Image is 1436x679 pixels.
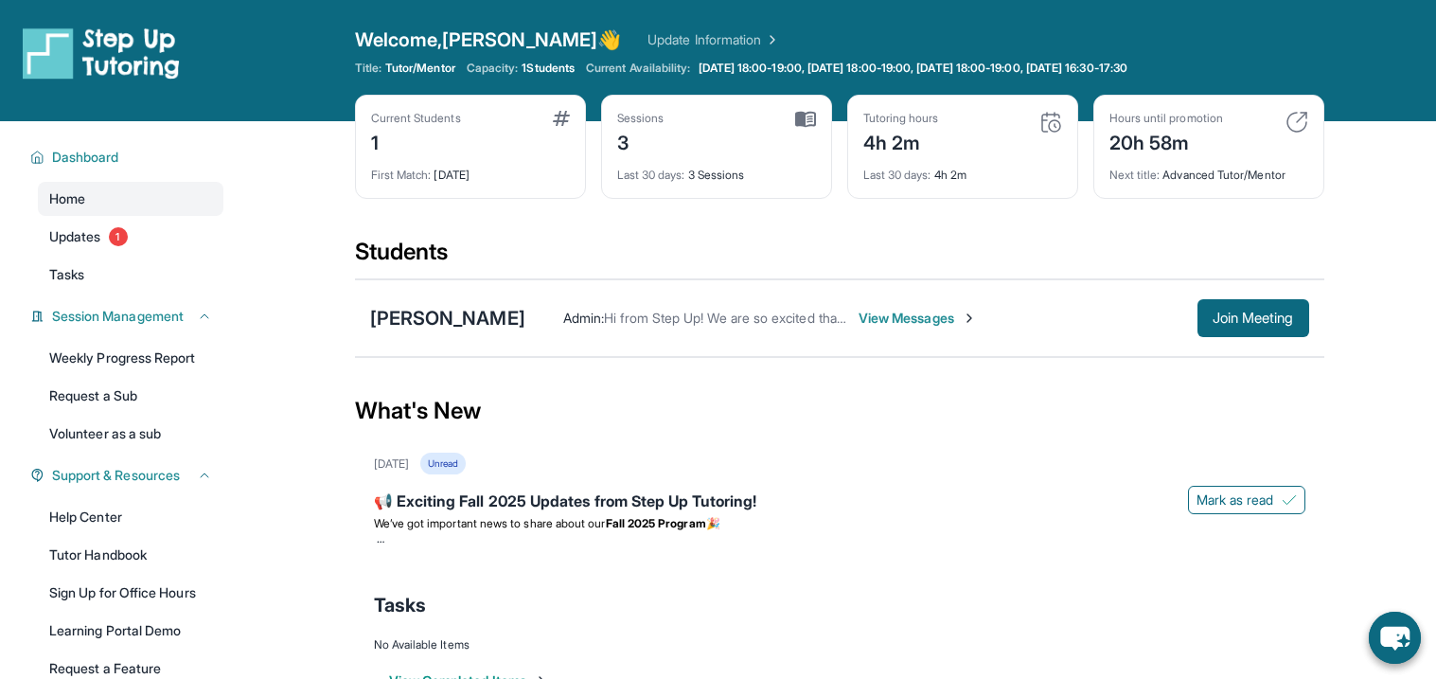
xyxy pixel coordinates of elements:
[863,111,939,126] div: Tutoring hours
[863,156,1062,183] div: 4h 2m
[617,156,816,183] div: 3 Sessions
[1109,126,1223,156] div: 20h 58m
[38,182,223,216] a: Home
[1109,168,1161,182] span: Next title :
[370,305,525,331] div: [PERSON_NAME]
[52,148,119,167] span: Dashboard
[355,369,1324,453] div: What's New
[1369,612,1421,664] button: chat-button
[586,61,690,76] span: Current Availability:
[1197,491,1274,509] span: Mark as read
[385,61,455,76] span: Tutor/Mentor
[52,307,184,326] span: Session Management
[863,126,939,156] div: 4h 2m
[371,111,461,126] div: Current Students
[859,309,977,328] span: View Messages
[44,466,212,485] button: Support & Resources
[374,592,426,618] span: Tasks
[761,30,780,49] img: Chevron Right
[563,310,604,326] span: Admin :
[1282,492,1297,508] img: Mark as read
[374,516,606,530] span: We’ve got important news to share about our
[795,111,816,128] img: card
[23,27,180,80] img: logo
[38,576,223,610] a: Sign Up for Office Hours
[371,168,432,182] span: First Match :
[355,61,381,76] span: Title:
[1039,111,1062,134] img: card
[49,227,101,246] span: Updates
[522,61,575,76] span: 1 Students
[374,637,1305,652] div: No Available Items
[695,61,1131,76] a: [DATE] 18:00-19:00, [DATE] 18:00-19:00, [DATE] 18:00-19:00, [DATE] 16:30-17:30
[617,168,685,182] span: Last 30 days :
[52,466,180,485] span: Support & Resources
[44,307,212,326] button: Session Management
[374,456,409,472] div: [DATE]
[371,156,570,183] div: [DATE]
[38,220,223,254] a: Updates1
[1197,299,1309,337] button: Join Meeting
[420,453,466,474] div: Unread
[38,538,223,572] a: Tutor Handbook
[38,417,223,451] a: Volunteer as a sub
[962,311,977,326] img: Chevron-Right
[49,189,85,208] span: Home
[1109,111,1223,126] div: Hours until promotion
[355,237,1324,278] div: Students
[1188,486,1305,514] button: Mark as read
[606,516,706,530] strong: Fall 2025 Program
[699,61,1127,76] span: [DATE] 18:00-19:00, [DATE] 18:00-19:00, [DATE] 18:00-19:00, [DATE] 16:30-17:30
[617,126,665,156] div: 3
[863,168,931,182] span: Last 30 days :
[38,258,223,292] a: Tasks
[1285,111,1308,134] img: card
[355,27,622,53] span: Welcome, [PERSON_NAME] 👋
[38,614,223,648] a: Learning Portal Demo
[109,227,128,246] span: 1
[647,30,780,49] a: Update Information
[38,379,223,413] a: Request a Sub
[706,516,720,530] span: 🎉
[617,111,665,126] div: Sessions
[374,490,1305,516] div: 📢 Exciting Fall 2025 Updates from Step Up Tutoring!
[1109,156,1308,183] div: Advanced Tutor/Mentor
[467,61,519,76] span: Capacity:
[553,111,570,126] img: card
[44,148,212,167] button: Dashboard
[1213,313,1294,324] span: Join Meeting
[49,265,84,284] span: Tasks
[38,341,223,375] a: Weekly Progress Report
[371,126,461,156] div: 1
[38,500,223,534] a: Help Center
